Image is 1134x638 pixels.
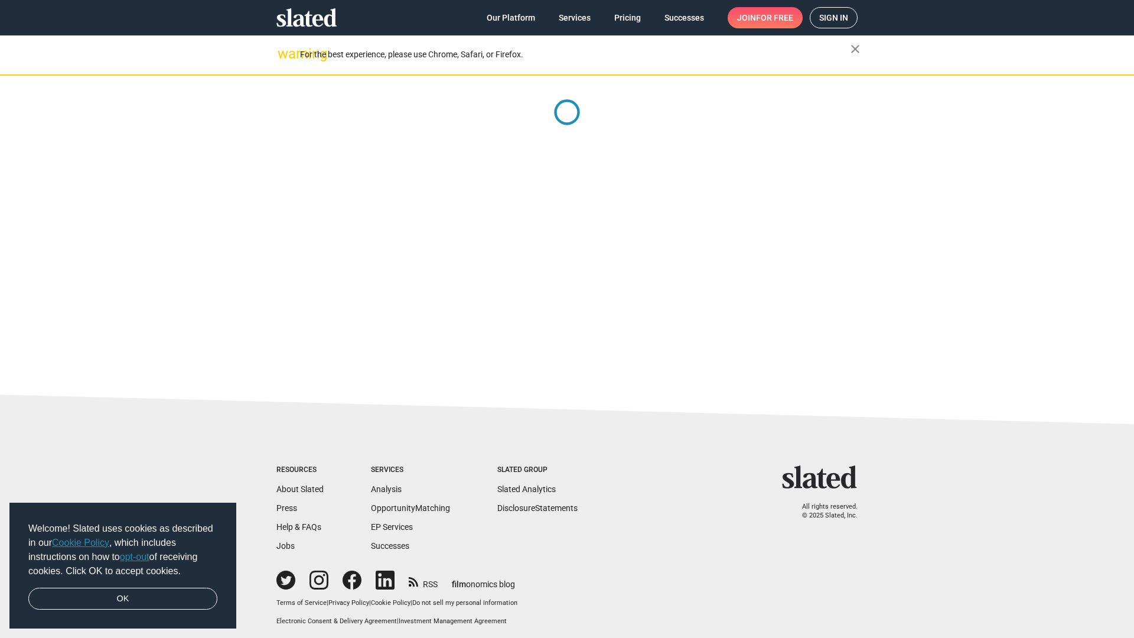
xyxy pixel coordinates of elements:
[371,503,450,513] a: OpportunityMatching
[819,8,848,28] span: Sign in
[276,484,324,494] a: About Slated
[327,599,328,607] span: |
[409,572,438,590] a: RSS
[328,599,369,607] a: Privacy Policy
[728,7,803,28] a: Joinfor free
[276,466,324,475] div: Resources
[399,617,507,625] a: Investment Management Agreement
[369,599,371,607] span: |
[477,7,545,28] a: Our Platform
[371,541,409,551] a: Successes
[614,7,641,28] span: Pricing
[371,484,402,494] a: Analysis
[412,599,517,608] button: Do not sell my personal information
[276,541,295,551] a: Jobs
[300,47,850,63] div: For the best experience, please use Chrome, Safari, or Firefox.
[452,580,466,589] span: film
[549,7,600,28] a: Services
[664,7,704,28] span: Successes
[120,552,149,562] a: opt-out
[790,503,858,520] p: All rights reserved. © 2025 Slated, Inc.
[276,503,297,513] a: Press
[756,7,793,28] span: for free
[497,503,578,513] a: DisclosureStatements
[605,7,650,28] a: Pricing
[276,522,321,532] a: Help & FAQs
[848,42,862,56] mat-icon: close
[497,484,556,494] a: Slated Analytics
[737,7,793,28] span: Join
[28,522,217,578] span: Welcome! Slated uses cookies as described in our , which includes instructions on how to of recei...
[452,569,515,590] a: filmonomics blog
[276,599,327,607] a: Terms of Service
[810,7,858,28] a: Sign in
[9,503,236,629] div: cookieconsent
[371,522,413,532] a: EP Services
[28,588,217,610] a: dismiss cookie message
[276,617,397,625] a: Electronic Consent & Delivery Agreement
[397,617,399,625] span: |
[371,599,410,607] a: Cookie Policy
[655,7,713,28] a: Successes
[559,7,591,28] span: Services
[410,599,412,607] span: |
[278,47,292,61] mat-icon: warning
[52,538,109,548] a: Cookie Policy
[487,7,535,28] span: Our Platform
[497,466,578,475] div: Slated Group
[371,466,450,475] div: Services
